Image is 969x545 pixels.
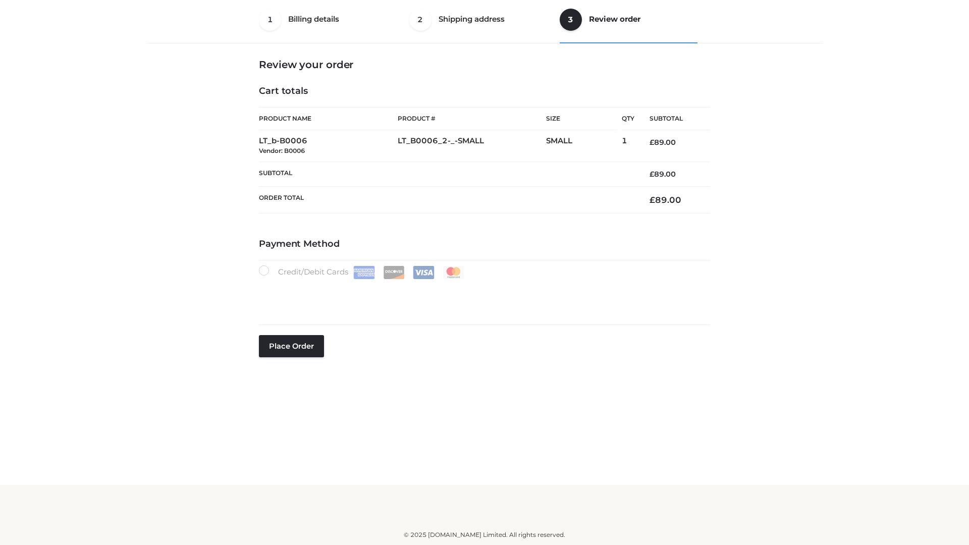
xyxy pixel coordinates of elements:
h4: Cart totals [259,86,710,97]
td: LT_B0006_2-_-SMALL [398,130,546,162]
small: Vendor: B0006 [259,147,305,154]
img: Amex [353,266,375,279]
button: Place order [259,335,324,357]
h3: Review your order [259,59,710,71]
th: Subtotal [259,161,634,186]
th: Order Total [259,187,634,213]
td: 1 [622,130,634,162]
bdi: 89.00 [650,170,676,179]
bdi: 89.00 [650,138,676,147]
img: Visa [413,266,435,279]
th: Product Name [259,107,398,130]
span: £ [650,138,654,147]
img: Mastercard [443,266,464,279]
img: Discover [383,266,405,279]
h4: Payment Method [259,239,710,250]
th: Product # [398,107,546,130]
td: LT_b-B0006 [259,130,398,162]
span: £ [650,195,655,205]
iframe: Secure payment input frame [257,277,708,314]
span: £ [650,170,654,179]
th: Qty [622,107,634,130]
td: SMALL [546,130,622,162]
th: Subtotal [634,107,710,130]
div: © 2025 [DOMAIN_NAME] Limited. All rights reserved. [150,530,819,540]
label: Credit/Debit Cards [259,265,465,279]
bdi: 89.00 [650,195,681,205]
th: Size [546,107,617,130]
